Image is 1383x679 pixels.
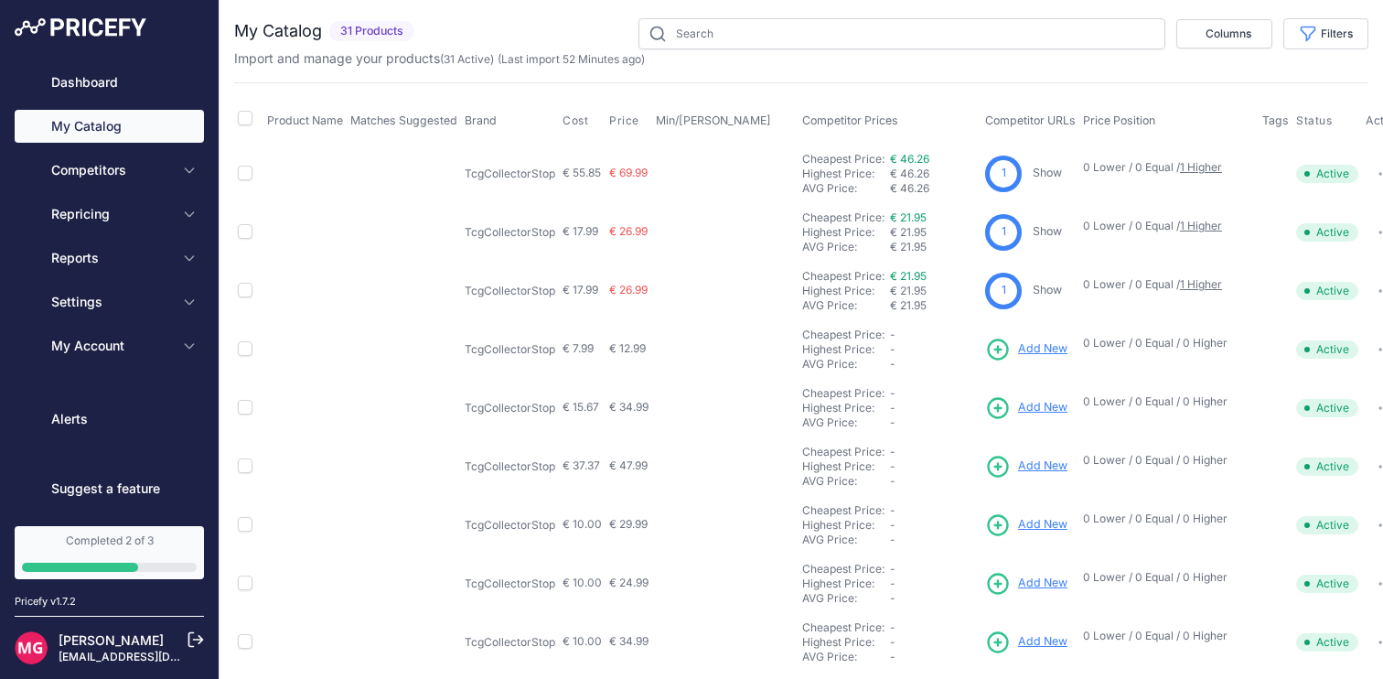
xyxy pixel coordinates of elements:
span: - [890,518,895,532]
a: 1 Higher [1180,277,1222,291]
span: Status [1296,113,1333,128]
p: 0 Lower / 0 Equal / 0 Higher [1083,336,1244,350]
span: € 69.99 [609,166,648,179]
p: 0 Lower / 0 Equal / 0 Higher [1083,394,1244,409]
span: € 21.95 [890,225,927,239]
span: Price Position [1083,113,1155,127]
div: Pricefy v1.7.2 [15,594,76,609]
span: € 10.00 [563,517,602,531]
span: - [890,533,895,546]
span: (Last import 52 Minutes ago) [498,52,645,66]
a: Cheapest Price: [802,445,884,458]
span: € 7.99 [563,341,594,355]
span: - [890,445,895,458]
span: € 24.99 [609,576,649,589]
a: Cheapest Price: [802,620,884,634]
span: Add New [1018,633,1067,651]
span: € 37.37 [563,458,600,472]
span: - [890,474,895,488]
a: Cheapest Price: [802,503,884,517]
button: Repricing [15,198,204,231]
a: Show [1033,224,1062,238]
p: TcgCollectorStop [465,342,555,357]
a: Cheapest Price: [802,269,884,283]
div: Completed 2 of 3 [22,533,197,548]
div: AVG Price: [802,357,890,372]
p: TcgCollectorStop [465,518,555,533]
span: ( ) [440,52,494,66]
span: - [890,401,895,415]
span: 31 Products [329,21,414,42]
span: € 17.99 [563,224,598,238]
p: TcgCollectorStop [465,401,555,415]
span: - [890,620,895,634]
p: TcgCollectorStop [465,459,555,474]
p: TcgCollectorStop [465,635,555,650]
button: Status [1296,113,1336,128]
p: 0 Lower / 0 Equal / [1083,277,1244,292]
span: € 47.99 [609,458,648,472]
a: € 21.95 [890,210,927,224]
p: 0 Lower / 0 Equal / 0 Higher [1083,570,1244,585]
img: Pricefy Logo [15,18,146,37]
span: 1 [1002,223,1006,241]
a: My Catalog [15,110,204,143]
span: Repricing [51,205,171,223]
span: € 29.99 [609,517,648,531]
div: Highest Price: [802,635,890,650]
div: AVG Price: [802,298,890,313]
a: € 21.95 [890,269,927,283]
div: € 21.95 [890,240,978,254]
a: Add New [985,512,1067,538]
span: 1 [1002,282,1006,299]
span: - [890,635,895,649]
button: Cost [563,113,592,128]
span: Active [1296,340,1358,359]
span: 1 [1002,165,1006,182]
a: 1 Higher [1180,160,1222,174]
button: My Account [15,329,204,362]
span: € 55.85 [563,166,601,179]
div: Highest Price: [802,401,890,415]
span: Add New [1018,340,1067,358]
h2: My Catalog [234,18,322,44]
div: AVG Price: [802,415,890,430]
span: Competitor Prices [802,113,898,127]
p: TcgCollectorStop [465,577,555,591]
a: Cheapest Price: [802,328,884,341]
span: - [890,503,895,517]
span: Active [1296,575,1358,593]
span: - [890,577,895,590]
span: Price [609,113,639,128]
span: Min/[PERSON_NAME] [656,113,771,127]
button: Filters [1283,18,1368,49]
span: Tags [1262,113,1289,127]
div: AVG Price: [802,533,890,547]
p: 0 Lower / 0 Equal / 0 Higher [1083,453,1244,468]
span: Cost [563,113,588,128]
span: € 10.00 [563,634,602,648]
a: Dashboard [15,66,204,99]
span: € 46.26 [890,167,929,180]
div: Highest Price: [802,225,890,240]
p: TcgCollectorStop [465,167,555,181]
span: - [890,562,895,576]
span: € 10.00 [563,576,602,589]
p: TcgCollectorStop [465,225,555,240]
button: Reports [15,242,204,275]
span: Add New [1018,399,1067,416]
button: Competitors [15,154,204,187]
span: - [890,328,895,341]
span: - [890,459,895,473]
span: Reports [51,249,171,267]
a: Add New [985,395,1067,421]
div: AVG Price: [802,474,890,489]
div: Highest Price: [802,167,890,181]
div: AVG Price: [802,591,890,606]
span: - [890,386,895,400]
span: Active [1296,399,1358,417]
p: 0 Lower / 0 Equal / 0 Higher [1083,629,1244,643]
span: Add New [1018,458,1067,475]
div: Highest Price: [802,459,890,474]
p: 0 Lower / 0 Equal / 0 Higher [1083,512,1244,526]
